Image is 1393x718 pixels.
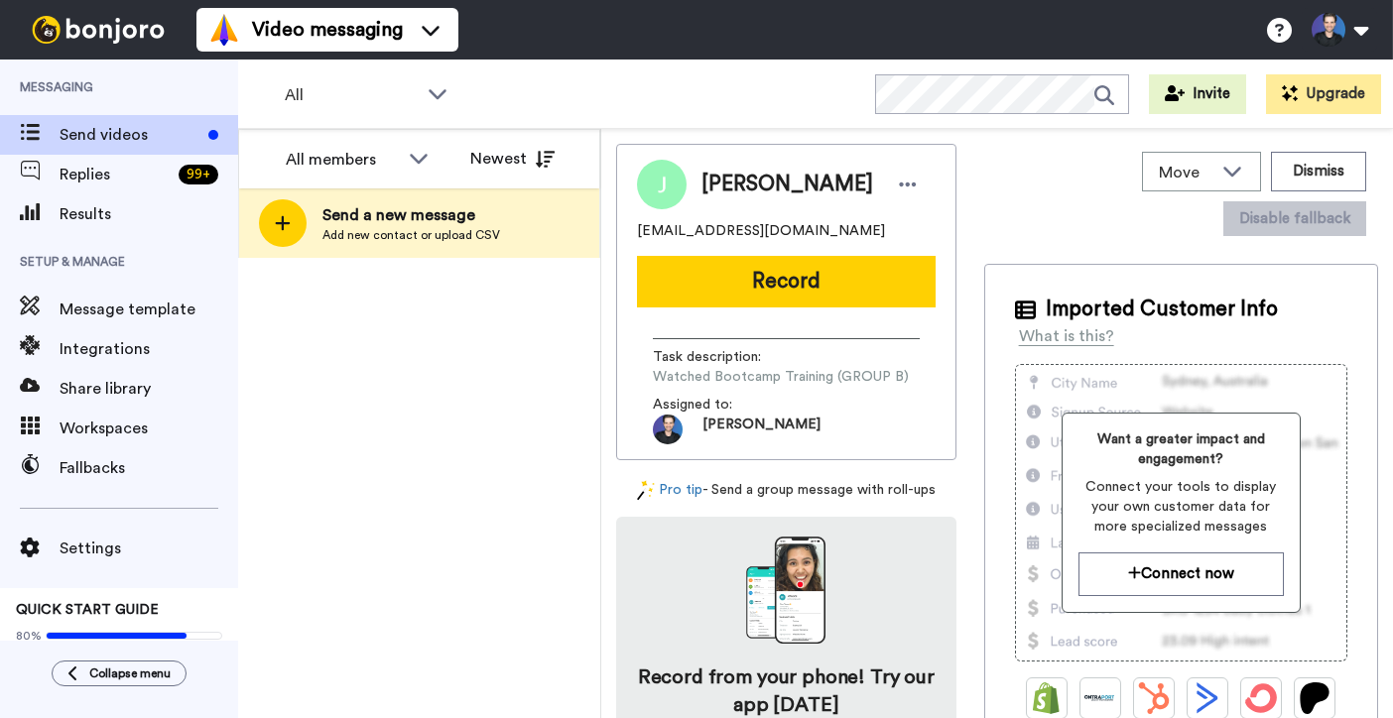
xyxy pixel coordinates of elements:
img: Hubspot [1138,682,1170,714]
span: Want a greater impact and engagement? [1078,429,1284,469]
span: Send a new message [322,203,500,227]
img: bj-logo-header-white.svg [24,16,173,44]
span: Connect your tools to display your own customer data for more specialized messages [1078,477,1284,537]
span: 80% [16,628,42,644]
img: Ontraport [1084,682,1116,714]
img: vm-color.svg [208,14,240,46]
span: Settings [60,537,238,560]
img: magic-wand.svg [637,480,655,501]
span: Send videos [60,123,200,147]
span: Replies [60,163,171,186]
div: - Send a group message with roll-ups [616,480,956,501]
img: Shopify [1031,682,1063,714]
button: Invite [1149,74,1246,114]
span: Collapse menu [89,665,171,681]
span: QUICK START GUIDE [16,603,159,617]
span: [PERSON_NAME] [702,415,821,444]
img: Image of Joshua [637,160,687,209]
img: ConvertKit [1245,682,1277,714]
span: Move [1159,161,1212,184]
span: Video messaging [252,16,403,44]
span: Results [60,202,238,226]
button: Connect now [1078,552,1284,595]
a: Pro tip [637,480,702,501]
span: Integrations [60,337,238,361]
span: Message template [60,298,238,321]
span: Add new contact or upload CSV [322,227,500,243]
span: Task description : [653,347,792,367]
button: Dismiss [1271,152,1366,191]
span: Workspaces [60,417,238,440]
button: Collapse menu [52,660,187,686]
img: download [746,537,825,644]
img: 6be86ef7-c569-4fce-93cb-afb5ceb4fafb-1583875477.jpg [653,415,683,444]
button: Disable fallback [1223,201,1366,236]
button: Record [637,256,936,307]
span: [PERSON_NAME] [701,170,873,199]
span: Assigned to: [653,395,792,415]
div: 99 + [179,165,218,184]
span: Fallbacks [60,456,238,480]
span: Watched Bootcamp Training (GROUP B) [653,367,909,387]
span: Imported Customer Info [1046,295,1278,324]
div: What is this? [1019,324,1114,348]
span: All [285,83,418,107]
span: [EMAIL_ADDRESS][DOMAIN_NAME] [637,221,885,241]
span: Share library [60,377,238,401]
button: Upgrade [1266,74,1381,114]
button: Newest [455,139,570,179]
div: All members [286,148,399,172]
img: ActiveCampaign [1192,682,1223,714]
img: Patreon [1299,682,1330,714]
